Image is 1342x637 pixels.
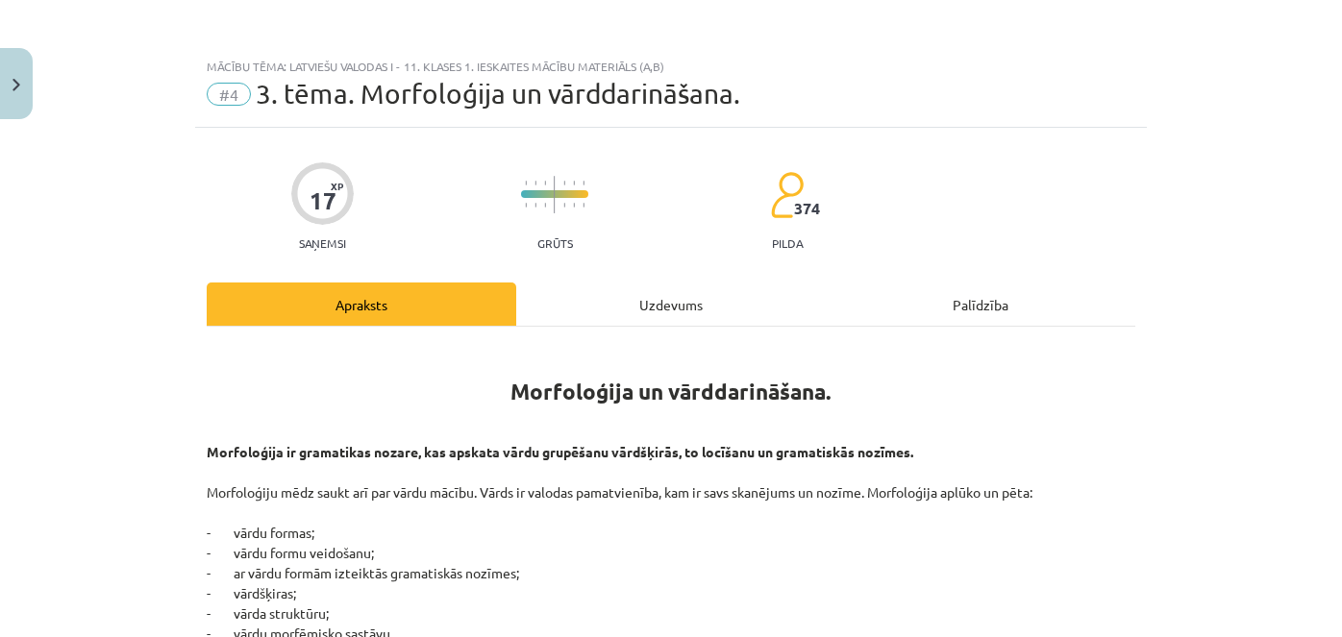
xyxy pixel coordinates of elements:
img: icon-short-line-57e1e144782c952c97e751825c79c345078a6d821885a25fce030b3d8c18986b.svg [534,203,536,208]
div: Uzdevums [516,282,826,326]
img: icon-short-line-57e1e144782c952c97e751825c79c345078a6d821885a25fce030b3d8c18986b.svg [544,203,546,208]
strong: Morfoloģija ir gramatikas nozare, kas apskata vārdu grupēšanu vārdšķirās, to locīšanu un gramatis... [207,443,913,460]
div: Mācību tēma: Latviešu valodas i - 11. klases 1. ieskaites mācību materiāls (a,b) [207,60,1135,73]
span: #4 [207,83,251,106]
b: Morfoloģija un vārddarināšana. [510,378,832,405]
span: 3. tēma. Morfoloģija un vārddarināšana. [256,78,740,110]
img: icon-close-lesson-0947bae3869378f0d4975bcd49f059093ad1ed9edebbc8119c70593378902aed.svg [12,79,20,91]
p: Saņemsi [291,236,354,250]
div: 17 [310,187,336,214]
span: 374 [794,200,820,217]
div: Palīdzība [826,282,1135,326]
div: Apraksts [207,282,516,326]
img: icon-short-line-57e1e144782c952c97e751825c79c345078a6d821885a25fce030b3d8c18986b.svg [525,203,527,208]
p: Grūts [537,236,573,250]
p: pilda [772,236,803,250]
img: icon-long-line-d9ea69661e0d244f92f715978eff75569469978d946b2353a9bb055b3ed8787d.svg [554,176,556,213]
img: icon-short-line-57e1e144782c952c97e751825c79c345078a6d821885a25fce030b3d8c18986b.svg [573,181,575,185]
img: icon-short-line-57e1e144782c952c97e751825c79c345078a6d821885a25fce030b3d8c18986b.svg [534,181,536,185]
img: icon-short-line-57e1e144782c952c97e751825c79c345078a6d821885a25fce030b3d8c18986b.svg [544,181,546,185]
img: icon-short-line-57e1e144782c952c97e751825c79c345078a6d821885a25fce030b3d8c18986b.svg [563,203,565,208]
img: icon-short-line-57e1e144782c952c97e751825c79c345078a6d821885a25fce030b3d8c18986b.svg [583,203,584,208]
img: icon-short-line-57e1e144782c952c97e751825c79c345078a6d821885a25fce030b3d8c18986b.svg [573,203,575,208]
span: XP [331,181,343,191]
img: icon-short-line-57e1e144782c952c97e751825c79c345078a6d821885a25fce030b3d8c18986b.svg [583,181,584,185]
img: students-c634bb4e5e11cddfef0936a35e636f08e4e9abd3cc4e673bd6f9a4125e45ecb1.svg [770,171,804,219]
img: icon-short-line-57e1e144782c952c97e751825c79c345078a6d821885a25fce030b3d8c18986b.svg [525,181,527,185]
img: icon-short-line-57e1e144782c952c97e751825c79c345078a6d821885a25fce030b3d8c18986b.svg [563,181,565,185]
